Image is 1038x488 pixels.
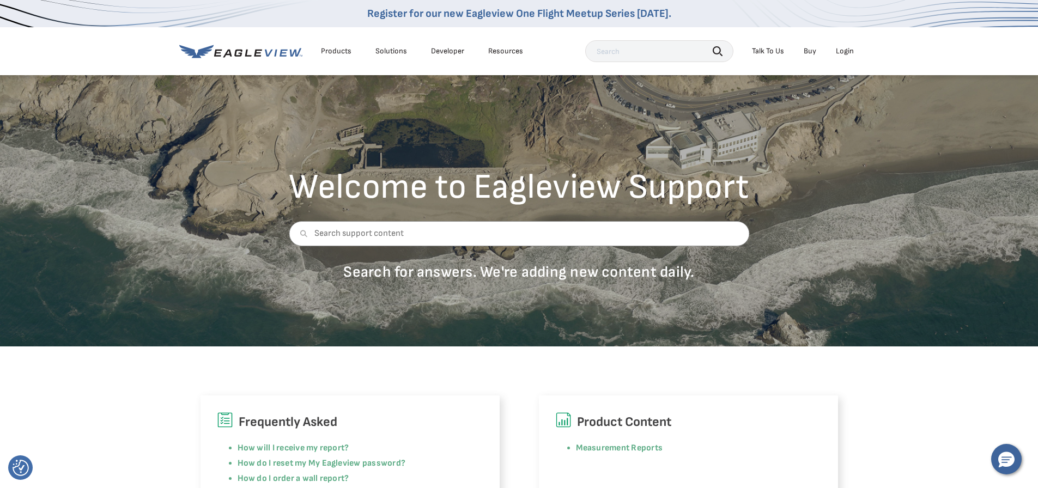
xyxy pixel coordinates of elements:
[752,46,784,56] div: Talk To Us
[289,170,749,205] h2: Welcome to Eagleview Support
[217,412,483,432] h6: Frequently Asked
[321,46,351,56] div: Products
[555,412,822,432] h6: Product Content
[431,46,464,56] a: Developer
[289,263,749,282] p: Search for answers. We're adding new content daily.
[238,443,349,453] a: How will I receive my report?
[488,46,523,56] div: Resources
[804,46,816,56] a: Buy
[289,221,749,246] input: Search support content
[375,46,407,56] div: Solutions
[585,40,733,62] input: Search
[13,460,29,476] img: Revisit consent button
[13,460,29,476] button: Consent Preferences
[991,444,1022,474] button: Hello, have a question? Let’s chat.
[238,458,406,468] a: How do I reset my My Eagleview password?
[238,473,349,484] a: How do I order a wall report?
[576,443,663,453] a: Measurement Reports
[367,7,671,20] a: Register for our new Eagleview One Flight Meetup Series [DATE].
[836,46,854,56] div: Login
